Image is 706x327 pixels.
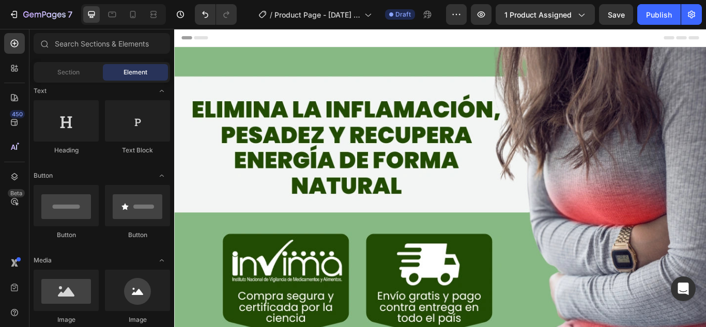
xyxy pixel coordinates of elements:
span: / [270,9,272,20]
span: Toggle open [154,252,170,269]
button: 1 product assigned [496,4,595,25]
button: Publish [637,4,681,25]
span: 1 product assigned [504,9,572,20]
span: Element [124,68,147,77]
span: Toggle open [154,167,170,184]
span: Media [34,256,52,265]
span: Draft [395,10,411,19]
button: Save [599,4,633,25]
p: 7 [68,8,72,21]
button: 7 [4,4,77,25]
div: Publish [646,9,672,20]
span: Text [34,86,47,96]
input: Search Sections & Elements [34,33,170,54]
span: Product Page - [DATE] 12:50:25 [274,9,360,20]
div: Beta [8,189,25,197]
iframe: Design area [174,29,706,327]
span: Save [608,10,625,19]
div: Button [34,230,99,240]
div: Text Block [105,146,170,155]
div: Heading [34,146,99,155]
div: 450 [10,110,25,118]
span: Section [57,68,80,77]
div: Open Intercom Messenger [671,276,696,301]
span: Button [34,171,53,180]
span: Toggle open [154,83,170,99]
div: Undo/Redo [195,4,237,25]
div: Button [105,230,170,240]
div: Image [34,315,99,324]
div: Image [105,315,170,324]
